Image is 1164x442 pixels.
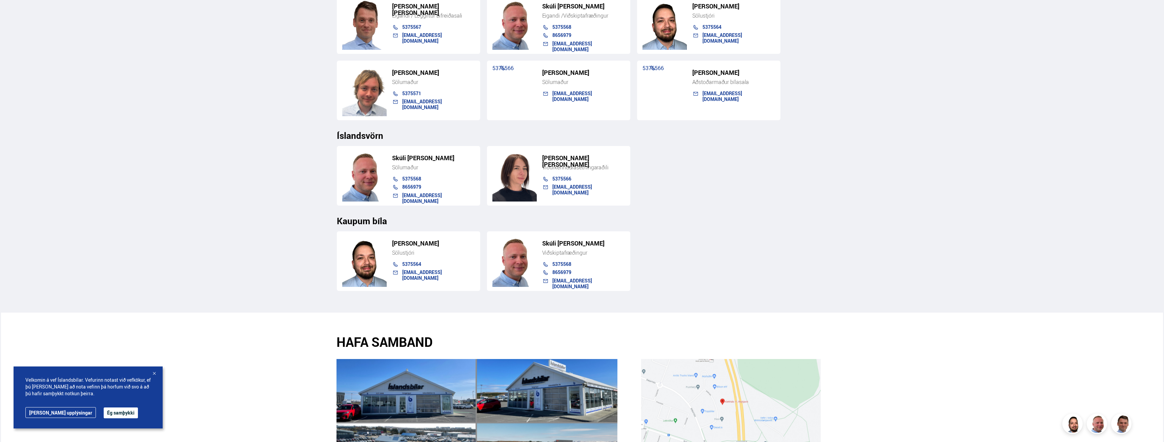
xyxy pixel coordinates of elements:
[392,240,475,247] h5: [PERSON_NAME]
[552,90,592,102] a: [EMAIL_ADDRESS][DOMAIN_NAME]
[1088,415,1108,435] img: siFngHWaQ9KaOqBr.png
[552,184,592,195] a: [EMAIL_ADDRESS][DOMAIN_NAME]
[402,98,442,110] a: [EMAIL_ADDRESS][DOMAIN_NAME]
[392,12,475,19] div: Eigandi / Löggiltur bifreiðasali
[552,24,571,30] a: 5375568
[542,12,625,19] div: Eigandi /
[692,69,775,76] h5: [PERSON_NAME]
[573,164,609,171] span: ásetningaraðili
[542,69,625,76] h5: [PERSON_NAME]
[542,249,587,256] span: Viðskiptafræðingur
[702,24,721,30] a: 5375564
[552,32,571,38] a: 8656979
[702,90,742,102] a: [EMAIL_ADDRESS][DOMAIN_NAME]
[337,216,828,226] h3: Kaupum bíla
[392,3,475,16] h5: [PERSON_NAME] [PERSON_NAME]
[402,90,421,97] a: 5375571
[104,407,138,418] button: Ég samþykki
[402,175,421,182] a: 5375568
[337,130,828,141] h3: Íslandsvörn
[392,164,475,171] div: Sölumaður
[552,269,571,275] a: 8656979
[402,261,421,267] a: 5375564
[402,24,421,30] a: 5375567
[392,69,475,76] h5: [PERSON_NAME]
[692,3,775,9] h5: [PERSON_NAME]
[342,150,387,202] img: m7PZdWzYfFvz2vuk.png
[542,240,625,247] h5: Skúli [PERSON_NAME]
[402,32,442,44] a: [EMAIL_ADDRESS][DOMAIN_NAME]
[1112,415,1132,435] img: FbJEzSuNWCJXmdc-.webp
[702,32,742,44] a: [EMAIL_ADDRESS][DOMAIN_NAME]
[402,184,421,190] a: 8656979
[563,12,608,19] span: Viðskiptafræðingur
[542,164,625,171] div: Viðurkenndur
[492,150,537,202] img: TiAwD7vhpwHUHg8j.png
[336,334,617,350] h2: HAFA SAMBAND
[1063,415,1084,435] img: nhp88E3Fdnt1Opn2.png
[492,64,514,72] a: 5375566
[692,79,775,85] div: Aðstoðarmaður bílasala
[552,261,571,267] a: 5375568
[342,236,387,287] img: nhp88E3Fdnt1Opn2.png
[392,249,475,256] div: Sölustjóri
[402,269,442,281] a: [EMAIL_ADDRESS][DOMAIN_NAME]
[552,277,592,289] a: [EMAIL_ADDRESS][DOMAIN_NAME]
[25,377,151,397] span: Velkomin á vef Íslandsbílar. Vefurinn notast við vefkökur, ef þú [PERSON_NAME] að nota vefinn þá ...
[542,79,625,85] div: Sölumaður
[692,12,775,19] div: Sölustjóri
[552,175,571,182] a: 5375566
[392,79,475,85] div: Sölumaður
[642,64,664,72] a: 5375566
[542,3,625,9] h5: Skúli [PERSON_NAME]
[542,155,625,168] h5: [PERSON_NAME] [PERSON_NAME]
[25,407,96,418] a: [PERSON_NAME] upplýsingar
[392,155,475,161] h5: Skúli [PERSON_NAME]
[402,192,442,204] a: [EMAIL_ADDRESS][DOMAIN_NAME]
[492,236,537,287] img: m7PZdWzYfFvz2vuk.png
[5,3,26,23] button: Opna LiveChat spjallviðmót
[552,40,592,52] a: [EMAIL_ADDRESS][DOMAIN_NAME]
[342,65,387,116] img: SZ4H-t_Copy_of_C.png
